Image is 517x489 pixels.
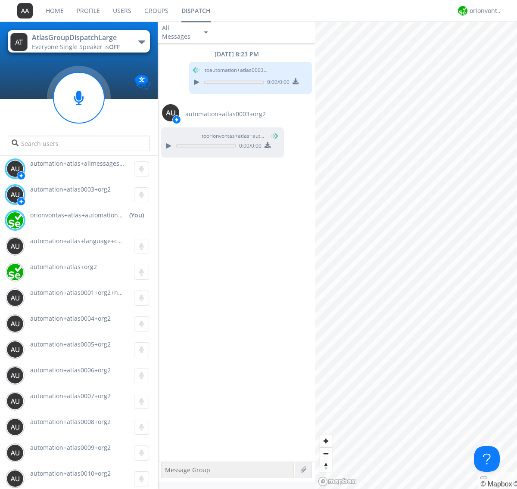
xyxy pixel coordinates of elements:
[6,393,24,410] img: 373638.png
[470,6,502,15] div: orionvontas+atlas+automation+org2
[202,132,266,140] span: to orionvontas+atlas+automation+org2
[293,78,299,84] img: download media button
[158,50,315,59] div: [DATE] 8:23 PM
[10,33,28,51] img: 373638.png
[480,477,487,479] button: Toggle attribution
[162,104,179,121] img: 373638.png
[185,110,266,118] span: automation+atlas0003+org2
[60,43,120,51] span: Single Speaker is
[17,3,33,19] img: 373638.png
[6,238,24,255] img: 373638.png
[318,477,356,486] a: Mapbox logo
[264,78,290,88] span: 0:00 / 0:00
[30,211,125,220] span: orionvontas+atlas+automation+org2
[6,470,24,487] img: 373638.png
[6,341,24,358] img: 373638.png
[32,43,129,51] div: Everyone ·
[474,446,500,472] iframe: Toggle Customer Support
[265,142,271,148] img: download media button
[6,418,24,436] img: 373638.png
[32,33,129,43] div: AtlasGroupDispatchLarge
[6,444,24,461] img: 373638.png
[129,211,144,220] div: (You)
[135,75,150,90] img: Translation enabled
[30,237,147,245] span: automation+atlas+language+check+org2
[320,460,332,472] button: Reset bearing to north
[458,6,467,15] img: 29d36aed6fa347d5a1537e7736e6aa13
[6,263,24,281] img: 416df68e558d44378204aed28a8ce244
[320,448,332,460] span: Zoom out
[30,263,97,271] span: automation+atlas+org2
[30,392,111,400] span: automation+atlas0007+org2
[30,288,126,297] span: automation+atlas0001+org2+new
[30,418,111,426] span: automation+atlas0008+org2
[205,66,269,74] span: to automation+atlas0003+org2
[8,30,149,53] button: AtlasGroupDispatchLargeEveryone·Single Speaker isOFF
[6,186,24,203] img: 373638.png
[204,31,208,34] img: caret-down-sm.svg
[30,314,111,322] span: automation+atlas0004+org2
[480,480,512,488] a: Mapbox
[320,447,332,460] button: Zoom out
[162,24,196,41] div: All Messages
[30,340,111,348] span: automation+atlas0005+org2
[30,159,151,167] span: automation+atlas+allmessages+org2+new
[30,469,111,477] span: automation+atlas0010+org2
[6,160,24,177] img: 373638.png
[6,212,24,229] img: 29d36aed6fa347d5a1537e7736e6aa13
[30,185,111,193] span: automation+atlas0003+org2
[6,289,24,306] img: 373638.png
[6,367,24,384] img: 373638.png
[30,366,111,374] span: automation+atlas0006+org2
[109,43,120,51] span: OFF
[6,315,24,332] img: 373638.png
[236,142,262,152] span: 0:00 / 0:00
[320,435,332,447] button: Zoom in
[30,443,111,452] span: automation+atlas0009+org2
[8,136,149,151] input: Search users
